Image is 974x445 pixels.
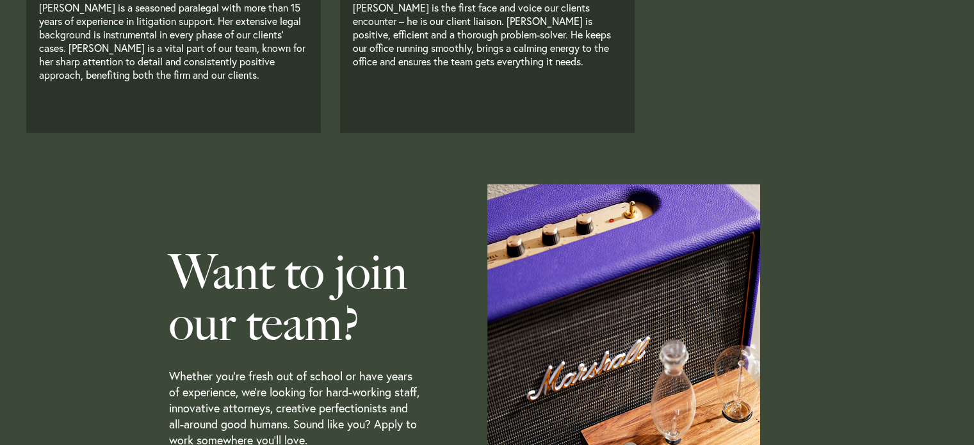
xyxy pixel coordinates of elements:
p: [PERSON_NAME] is a seasoned paralegal with more than 15 years of experience in litigation support... [39,1,308,95]
p: [PERSON_NAME] is the first face and voice our clients encounter – he is our client liaison. [PERS... [353,1,622,95]
a: Read Full Bio [39,104,42,117]
h3: Want to join our team? [169,247,423,349]
a: Read Full Bio [353,104,355,117]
